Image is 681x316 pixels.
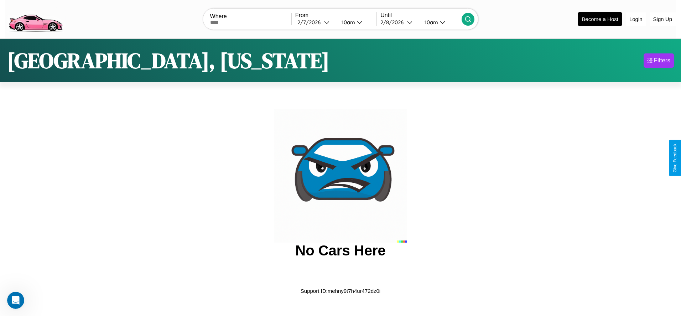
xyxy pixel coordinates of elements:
div: Give Feedback [672,144,677,172]
div: Filters [654,57,670,64]
label: Where [210,13,291,20]
img: logo [5,4,66,33]
div: 10am [338,19,357,26]
button: 10am [419,19,462,26]
button: 2/7/2026 [295,19,336,26]
img: car [274,109,407,243]
button: Login [626,12,646,26]
button: Become a Host [578,12,622,26]
button: Filters [644,53,674,68]
div: 2 / 8 / 2026 [380,19,407,26]
label: From [295,12,376,19]
button: Sign Up [650,12,676,26]
h2: No Cars Here [295,243,385,259]
button: 10am [336,19,376,26]
label: Until [380,12,462,19]
div: 10am [421,19,440,26]
iframe: Intercom live chat [7,292,24,309]
div: 2 / 7 / 2026 [297,19,324,26]
p: Support ID: mehny9t7h4ur472dz0i [301,286,380,296]
h1: [GEOGRAPHIC_DATA], [US_STATE] [7,46,329,75]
